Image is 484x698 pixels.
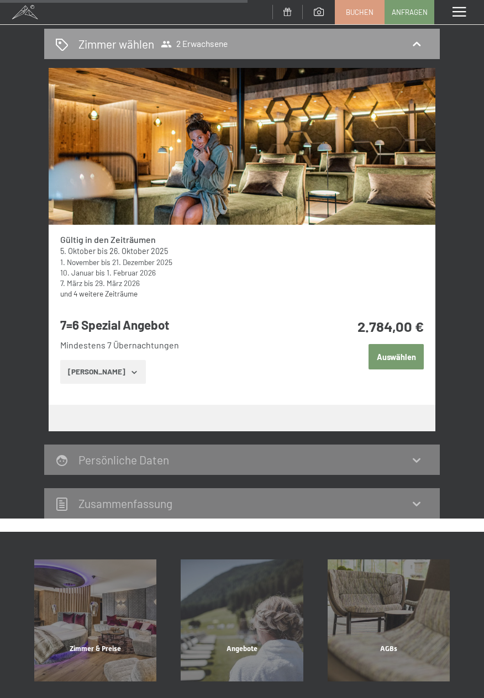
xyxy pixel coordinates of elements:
a: Anfragen [385,1,434,24]
span: Anfragen [392,7,428,17]
time: 10.01.2026 [60,268,94,277]
time: 29.03.2026 [95,278,140,288]
h2: Zimmer wählen [78,36,154,52]
div: bis [60,257,424,267]
span: Angebote [227,644,257,653]
div: bis [60,246,424,257]
span: AGBs [380,644,397,653]
a: Buchung Angebote [169,559,315,681]
a: Buchung AGBs [315,559,462,681]
time: 21.12.2025 [112,257,172,267]
span: Zimmer & Preise [70,644,121,653]
button: [PERSON_NAME] [60,360,146,384]
button: Auswählen [369,344,424,369]
strong: Gültig in den Zeiträumen [60,234,156,245]
time: 01.02.2026 [107,268,156,277]
li: Mindestens 7 Übernachtungen [60,339,319,351]
strong: 2.784,00 € [357,318,424,335]
a: Buchung Zimmer & Preise [22,559,169,681]
span: Buchen [346,7,373,17]
div: bis [60,267,424,278]
div: bis [60,278,424,288]
time: 01.11.2025 [60,257,99,267]
a: Buchen [335,1,384,24]
h2: Persönliche Daten [78,453,169,467]
a: und 4 weitere Zeiträume [60,289,138,298]
time: 05.10.2025 [60,246,96,256]
img: mss_renderimg.php [49,68,435,224]
h3: 7=6 Spezial Angebot [60,316,319,334]
time: 07.03.2026 [60,278,82,288]
time: 26.10.2025 [109,246,168,256]
span: 2 Erwachsene [161,39,228,50]
h2: Zusammen­fassung [78,496,172,510]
